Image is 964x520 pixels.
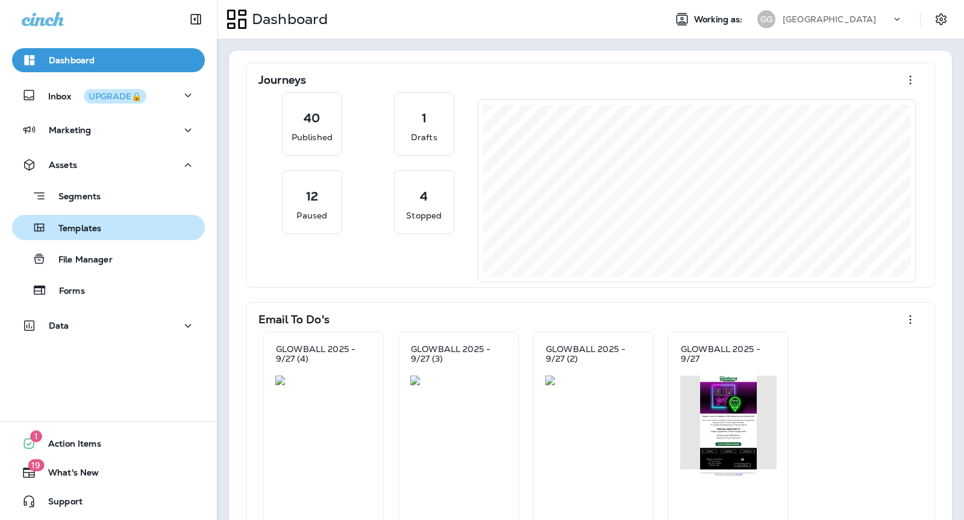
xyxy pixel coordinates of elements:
span: Support [36,497,83,511]
p: Marketing [49,125,91,135]
p: 40 [304,112,320,124]
button: Marketing [12,118,205,142]
button: InboxUPGRADE🔒 [12,83,205,107]
div: GG [757,10,775,28]
img: a875afa5-5cd5-4666-901c-a854f88a0343.jpg [680,376,777,477]
p: GLOWBALL 2025 - 9/27 (3) [411,344,506,364]
p: Data [49,321,69,330]
button: Data [12,314,205,338]
p: Dashboard [247,10,328,28]
span: 19 [28,459,44,471]
img: 27af26ec-62a3-4c81-b6a9-235c38b2923d.jpg [410,376,507,385]
p: [GEOGRAPHIC_DATA] [783,14,876,24]
span: 1 [30,430,42,442]
button: Collapse Sidebar [179,7,213,31]
button: Forms [12,277,205,303]
p: 1 [422,112,427,124]
p: Published [292,131,333,143]
button: Settings [930,8,952,30]
p: Journeys [258,74,306,86]
p: Dashboard [49,55,95,65]
p: Templates [46,223,101,235]
button: UPGRADE🔒 [84,89,146,104]
p: GLOWBALL 2025 - 9/27 (4) [276,344,371,364]
p: Inbox [48,89,146,102]
button: Assets [12,153,205,177]
button: Support [12,489,205,513]
p: Assets [49,160,77,170]
button: Templates [12,215,205,240]
span: Working as: [694,14,745,25]
p: 12 [306,190,318,202]
img: b105f34b-58c3-493f-83ca-ea8744153cf7.jpg [545,376,642,385]
p: File Manager [46,255,113,266]
button: File Manager [12,246,205,271]
p: Segments [46,191,101,203]
p: Email To Do's [258,314,330,326]
p: Paused [296,209,327,221]
p: 4 [420,190,428,202]
p: GLOWBALL 2025 - 9/27 (2) [546,344,641,364]
button: 19What's New [12,460,205,484]
p: Stopped [406,209,442,221]
button: 1Action Items [12,432,205,456]
button: Segments [12,183,205,209]
p: GLOWBALL 2025 - 9/27 [681,344,776,364]
p: Forms [47,286,85,297]
button: Dashboard [12,48,205,72]
span: What's New [36,468,99,482]
p: Drafts [411,131,437,143]
img: 19665757-9ab2-4b94-8cba-bf8357c0bc51.jpg [275,376,372,385]
span: Action Items [36,439,101,453]
div: UPGRADE🔒 [89,92,142,101]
